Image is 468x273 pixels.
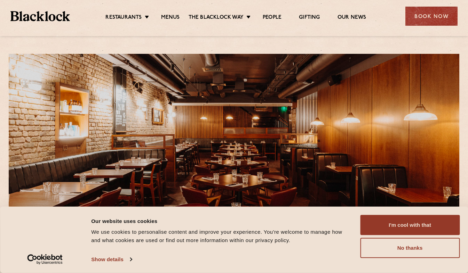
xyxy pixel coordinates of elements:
[338,14,366,22] a: Our News
[105,14,142,22] a: Restaurants
[405,7,458,26] div: Book Now
[360,238,460,258] button: No thanks
[10,11,70,21] img: BL_Textured_Logo-footer-cropped.svg
[299,14,320,22] a: Gifting
[263,14,281,22] a: People
[161,14,180,22] a: Menus
[15,254,76,265] a: Usercentrics Cookiebot - opens in a new window
[91,254,132,265] a: Show details
[189,14,244,22] a: The Blacklock Way
[360,215,460,235] button: I'm cool with that
[91,228,352,245] div: We use cookies to personalise content and improve your experience. You're welcome to manage how a...
[91,217,352,225] div: Our website uses cookies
